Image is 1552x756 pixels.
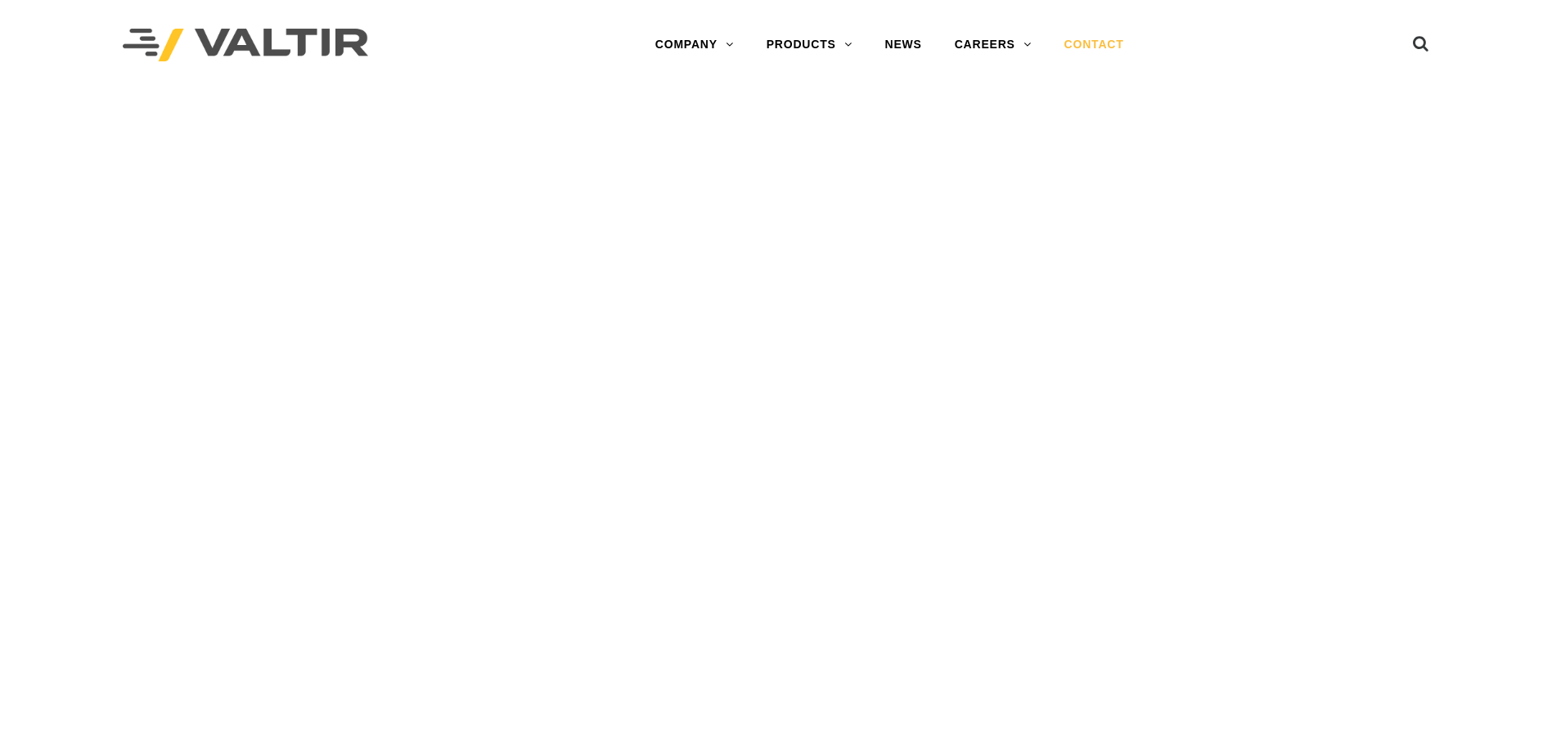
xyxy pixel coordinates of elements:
a: CONTACT [1048,29,1140,61]
a: PRODUCTS [750,29,869,61]
a: CAREERS [938,29,1048,61]
a: NEWS [869,29,938,61]
a: COMPANY [639,29,750,61]
img: Valtir [123,29,368,62]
